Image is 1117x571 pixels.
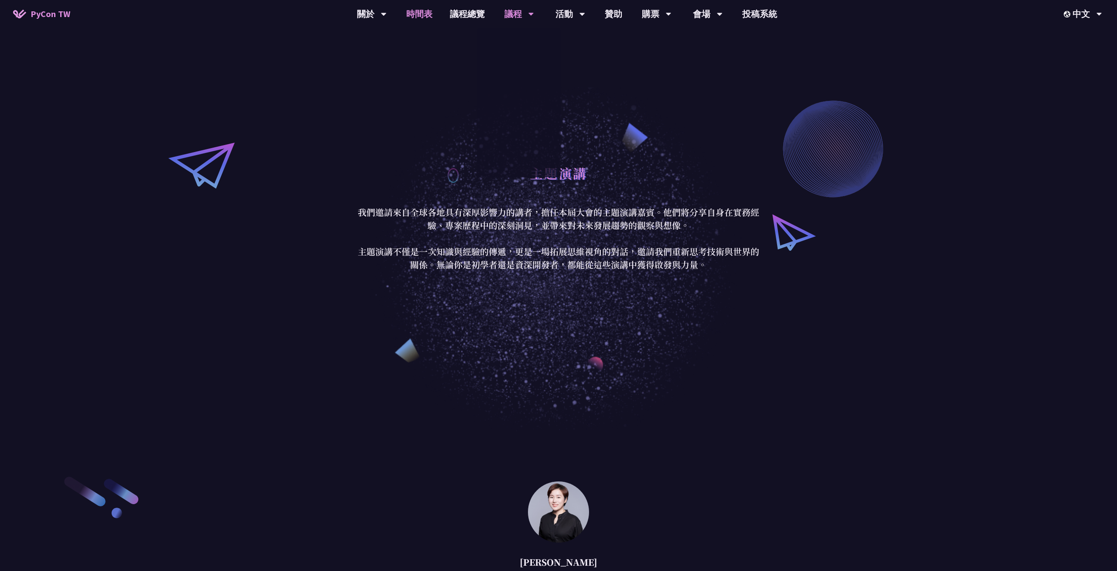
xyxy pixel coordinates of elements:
a: PyCon TW [4,3,79,25]
span: PyCon TW [31,7,70,21]
img: Home icon of PyCon TW 2025 [13,10,26,18]
img: Locale Icon [1064,11,1072,17]
img: 林滿新 [528,481,589,543]
p: 我們邀請來自全球各地具有深厚影響力的講者，擔任本屆大會的主題演講嘉賓。他們將分享自身在實務經驗、專案歷程中的深刻洞見，並帶來對未來發展趨勢的觀察與想像。 主題演講不僅是一次知識與經驗的傳遞，更是... [356,206,761,271]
